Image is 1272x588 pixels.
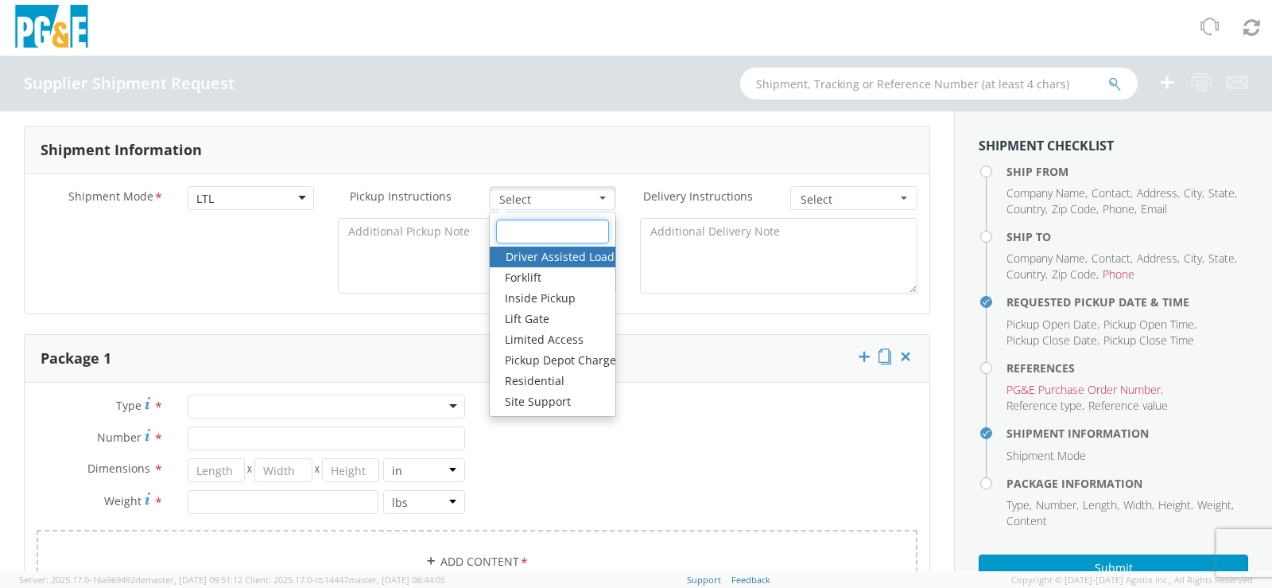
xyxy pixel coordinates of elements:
[1052,201,1096,216] span: Zip Code
[1197,497,1234,513] li: ,
[1103,333,1194,348] span: Pickup Close Time
[979,555,1248,582] button: Submit
[1184,185,1202,201] span: City
[1006,362,1248,374] h4: References
[1083,497,1117,512] span: Length
[1137,185,1180,201] li: ,
[1006,398,1084,414] li: ,
[104,493,142,508] span: Weight
[1197,497,1231,512] span: Weight
[1141,201,1167,216] span: Email
[1184,185,1204,201] li: ,
[1006,185,1085,201] span: Company Name
[643,189,753,204] span: Delivery Instructions
[1006,317,1097,332] span: Pickup Open Date
[1052,201,1099,217] li: ,
[322,458,379,482] input: Height
[41,142,202,158] h3: Shipment Information
[116,398,142,413] span: Type
[1208,185,1235,201] span: State
[489,186,616,210] button: Select
[87,461,150,476] span: Dimensions
[1092,251,1130,266] span: Contact
[1006,201,1048,217] li: ,
[12,5,91,52] img: pge-logo-06675f144f4cfa6a6814.png
[731,574,770,586] a: Feedback
[41,351,111,367] h3: Package 1
[24,75,235,92] h4: Supplier Shipment Request
[1006,165,1248,177] h4: Ship From
[1103,201,1134,216] span: Phone
[489,371,615,391] a: Residential
[1208,251,1237,267] li: ,
[68,189,153,207] span: Shipment Mode
[1083,497,1119,513] li: ,
[1006,382,1161,397] span: PG&E Purchase Order Number
[1006,231,1248,243] h4: Ship To
[1103,317,1194,332] span: Pickup Open Time
[1006,296,1248,308] h4: Requested Pickup Date & Time
[499,192,595,208] span: Select
[489,267,615,288] a: Forklift
[1208,251,1235,266] span: State
[1184,251,1204,267] li: ,
[19,574,242,586] span: Server: 2025.17.0-16a969492de
[348,574,445,586] span: master, [DATE] 08:44:05
[801,192,897,208] span: Select
[1036,497,1079,513] li: ,
[740,68,1138,99] input: Shipment, Tracking or Reference Number (at least 4 chars)
[1006,267,1048,282] li: ,
[1006,448,1086,463] span: Shipment Mode
[489,288,615,309] a: Inside Pickup
[1158,497,1193,513] li: ,
[1006,477,1248,489] h4: Package Information
[1092,185,1130,201] span: Contact
[1006,427,1248,439] h4: Shipment Information
[1103,267,1134,282] span: Phone
[1137,251,1177,266] span: Address
[489,309,615,329] a: Lift Gate
[1092,185,1133,201] li: ,
[1011,574,1253,586] span: Copyright © [DATE]-[DATE] Agistix Inc., All Rights Reserved
[489,329,615,350] a: Limited Access
[1123,497,1154,513] li: ,
[1088,398,1168,413] span: Reference value
[245,458,254,482] span: X
[1006,333,1097,348] span: Pickup Close Date
[979,137,1114,154] strong: Shipment Checklist
[1006,317,1099,333] li: ,
[254,458,312,482] input: Width
[1006,251,1085,266] span: Company Name
[489,391,615,412] a: Site Support
[312,458,322,482] span: X
[1006,201,1045,216] span: Country
[188,458,245,482] input: Length
[1006,497,1032,513] li: ,
[1006,382,1163,398] li: ,
[1006,513,1047,528] span: Content
[97,430,142,445] span: Number
[1036,497,1076,512] span: Number
[490,247,615,267] a: Driver Assisted Loading
[1208,185,1237,201] li: ,
[1158,497,1191,512] span: Height
[1092,251,1133,267] li: ,
[1184,251,1202,266] span: City
[1103,201,1137,217] li: ,
[145,574,242,586] span: master, [DATE] 09:51:12
[1006,398,1082,413] span: Reference type
[489,350,615,371] a: Pickup Depot Charge
[790,186,917,210] button: Select
[1123,497,1152,512] span: Width
[1137,185,1177,201] span: Address
[245,574,445,586] span: Client: 2025.17.0-cb14447
[350,189,452,204] span: Pickup Instructions
[1006,185,1088,201] li: ,
[687,574,721,586] a: Support
[1103,317,1196,333] li: ,
[1006,333,1099,349] li: ,
[1052,267,1096,282] span: Zip Code
[1006,267,1045,282] span: Country
[1052,267,1099,282] li: ,
[1137,251,1180,267] li: ,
